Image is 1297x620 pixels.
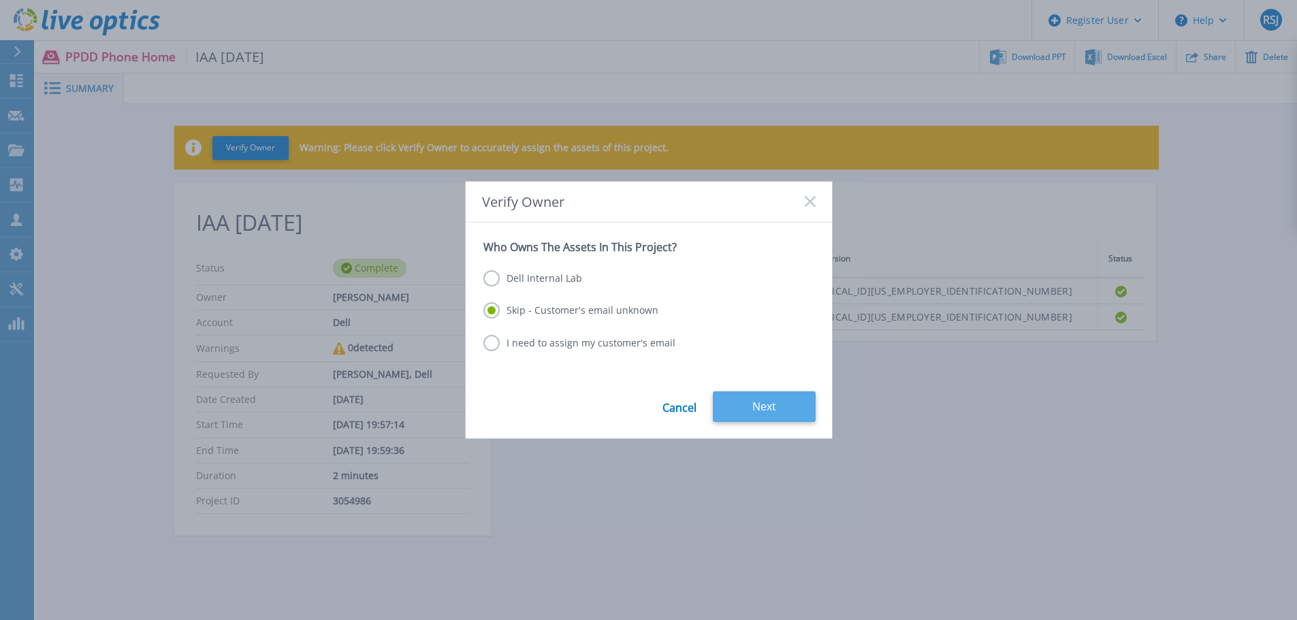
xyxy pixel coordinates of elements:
[483,302,658,319] label: Skip - Customer's email unknown
[662,391,696,422] a: Cancel
[483,335,675,351] label: I need to assign my customer's email
[483,270,582,287] label: Dell Internal Lab
[483,240,814,254] p: Who Owns The Assets In This Project?
[713,391,816,422] button: Next
[482,194,564,210] span: Verify Owner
